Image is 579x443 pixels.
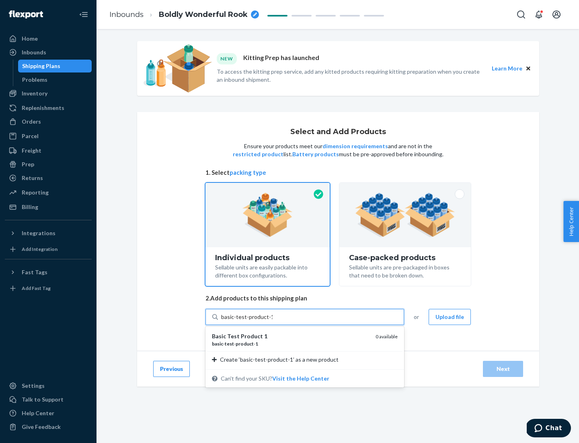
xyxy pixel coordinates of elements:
[492,64,522,73] button: Learn More
[215,262,320,279] div: Sellable units are easily packable into different box configurations.
[5,186,92,199] a: Reporting
[22,409,54,417] div: Help Center
[255,341,258,347] em: 1
[5,201,92,213] a: Billing
[212,333,226,339] em: Basic
[5,87,92,100] a: Inventory
[5,266,92,279] button: Fast Tags
[5,46,92,59] a: Inbounds
[5,282,92,295] a: Add Fast Tag
[264,333,267,339] em: 1
[524,64,533,73] button: Close
[22,104,64,112] div: Replenishments
[22,246,57,253] div: Add Integration
[22,285,51,292] div: Add Fast Tag
[205,294,471,302] span: 2. Add products to this shipping plan
[290,128,386,136] h1: Select and Add Products
[205,168,471,177] span: 1. Select
[5,130,92,143] a: Parcel
[232,142,444,158] p: Ensure your products meet our and are not in the list. must be pre-approved before inbounding.
[531,6,547,23] button: Open notifications
[153,361,190,377] button: Previous
[355,193,455,237] img: case-pack.59cecea509d18c883b923b81aeac6d0b.png
[217,68,485,84] p: To access the kitting prep service, add any kitted products requiring kitting preparation when yo...
[225,341,234,347] em: test
[349,254,461,262] div: Case-packed products
[548,6,565,23] button: Open account menu
[18,60,92,72] a: Shipping Plans
[22,268,47,276] div: Fast Tags
[22,147,41,155] div: Freight
[109,10,144,19] a: Inbounds
[22,35,38,43] div: Home
[220,356,339,364] span: Create ‘basic-test-product-1’ as a new product
[22,229,55,237] div: Integrations
[22,76,47,84] div: Problems
[5,407,92,420] a: Help Center
[243,53,319,64] p: Kitting Prep has launched
[483,361,523,377] button: Next
[5,420,92,433] button: Give Feedback
[22,174,43,182] div: Returns
[5,101,92,114] a: Replenishments
[22,423,61,431] div: Give Feedback
[217,53,237,64] div: NEW
[563,201,579,242] button: Help Center
[22,89,47,97] div: Inventory
[527,419,571,439] iframe: Opens a widget where you can chat to one of our agents
[414,313,419,321] span: or
[76,6,92,23] button: Close Navigation
[215,254,320,262] div: Individual products
[292,150,339,158] button: Battery products
[22,203,38,211] div: Billing
[5,227,92,240] button: Integrations
[376,333,398,339] span: 0 available
[221,313,273,321] input: Basic Test Product 1basic-test-product-10 availableCreate ‘basic-test-product-1’ as a new product...
[5,115,92,128] a: Orders
[221,375,329,383] span: Can't find your SKU?
[5,393,92,406] button: Talk to Support
[230,168,266,177] button: packing type
[103,3,265,27] ol: breadcrumbs
[212,340,369,347] div: - - -
[5,172,92,184] a: Returns
[22,132,39,140] div: Parcel
[5,243,92,256] a: Add Integration
[322,142,388,150] button: dimension requirements
[22,382,45,390] div: Settings
[22,188,49,197] div: Reporting
[490,365,516,373] div: Next
[233,150,283,158] button: restricted product
[22,62,60,70] div: Shipping Plans
[272,375,329,383] button: Basic Test Product 1basic-test-product-10 availableCreate ‘basic-test-product-1’ as a new product...
[5,32,92,45] a: Home
[236,341,254,347] em: product
[429,309,471,325] button: Upload file
[22,48,46,56] div: Inbounds
[5,144,92,157] a: Freight
[5,158,92,171] a: Prep
[241,333,263,339] em: Product
[22,160,34,168] div: Prep
[212,341,223,347] em: basic
[242,193,293,237] img: individual-pack.facf35554cb0f1810c75b2bd6df2d64e.png
[5,379,92,392] a: Settings
[227,333,240,339] em: Test
[22,395,64,404] div: Talk to Support
[18,73,92,86] a: Problems
[22,118,41,126] div: Orders
[513,6,529,23] button: Open Search Box
[349,262,461,279] div: Sellable units are pre-packaged in boxes that need to be broken down.
[159,10,248,20] span: Boldly Wonderful Rook
[9,10,43,19] img: Flexport logo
